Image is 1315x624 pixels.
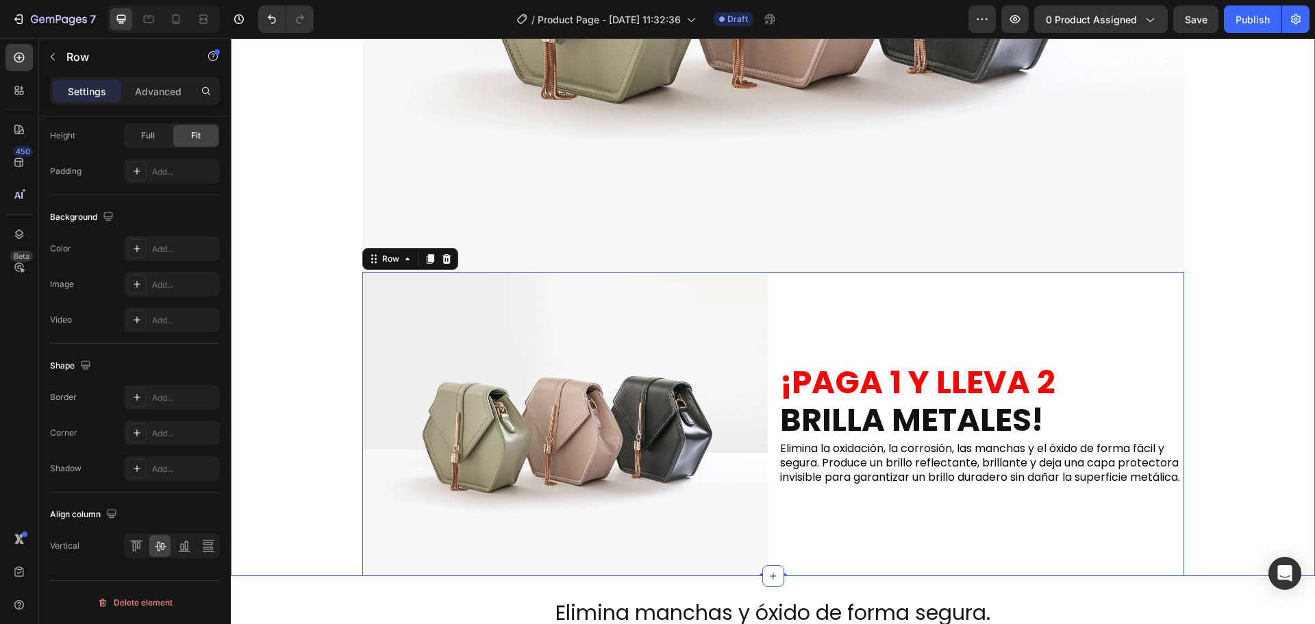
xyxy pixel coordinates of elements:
div: Add... [152,166,216,178]
div: Add... [152,279,216,291]
div: Padding [50,165,82,177]
div: Add... [152,427,216,440]
div: Image [50,278,74,290]
div: Add... [152,314,216,327]
div: Delete element [97,595,173,611]
div: Publish [1236,12,1270,27]
div: Row [149,214,171,227]
strong: ¡PAGA 1 Y LLEVA 2 [549,322,824,366]
div: Shape [50,357,94,375]
p: Elimina la oxidación, la corrosión, las manchas y el óxido de forma fácil y segura. Produce un br... [549,403,952,446]
div: Add... [152,392,216,404]
button: Publish [1224,5,1281,33]
div: Beta [10,251,33,262]
span: Product Page - [DATE] 11:32:36 [538,12,681,27]
div: Border [50,391,77,403]
button: 0 product assigned [1034,5,1168,33]
span: Draft [727,13,748,25]
h2: 100% libre de abrasivos y seguro para la piel. [131,582,953,621]
div: Align column [50,506,120,524]
p: Advanced [135,84,181,99]
p: Row [66,49,183,65]
iframe: Design area [231,38,1315,624]
p: ⁠⁠⁠⁠⁠⁠⁠ [549,325,952,401]
div: Undo/Redo [258,5,314,33]
div: Rich Text Editor. Editing area: main [548,402,953,447]
div: 450 [13,146,33,157]
div: Vertical [50,540,79,552]
div: Background [50,208,116,227]
span: Full [141,129,155,142]
div: Add... [152,243,216,255]
div: Video [50,314,72,326]
p: Settings [68,84,106,99]
button: Save [1173,5,1218,33]
h2: Rich Text Editor. Editing area: main [548,324,953,402]
div: Open Intercom Messenger [1268,557,1301,590]
button: Delete element [50,592,220,614]
div: Corner [50,427,77,439]
strong: BRILLA METALES! [549,360,812,403]
div: Shadow [50,462,82,475]
div: Height [50,129,75,142]
div: Add... [152,463,216,475]
p: 7 [90,11,96,27]
h2: Elimina manchas y óxido de forma segura. [131,560,953,589]
button: 7 [5,5,102,33]
span: / [531,12,535,27]
span: Fit [191,129,201,142]
span: Save [1185,14,1207,25]
span: 0 product assigned [1046,12,1137,27]
div: Color [50,242,71,255]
